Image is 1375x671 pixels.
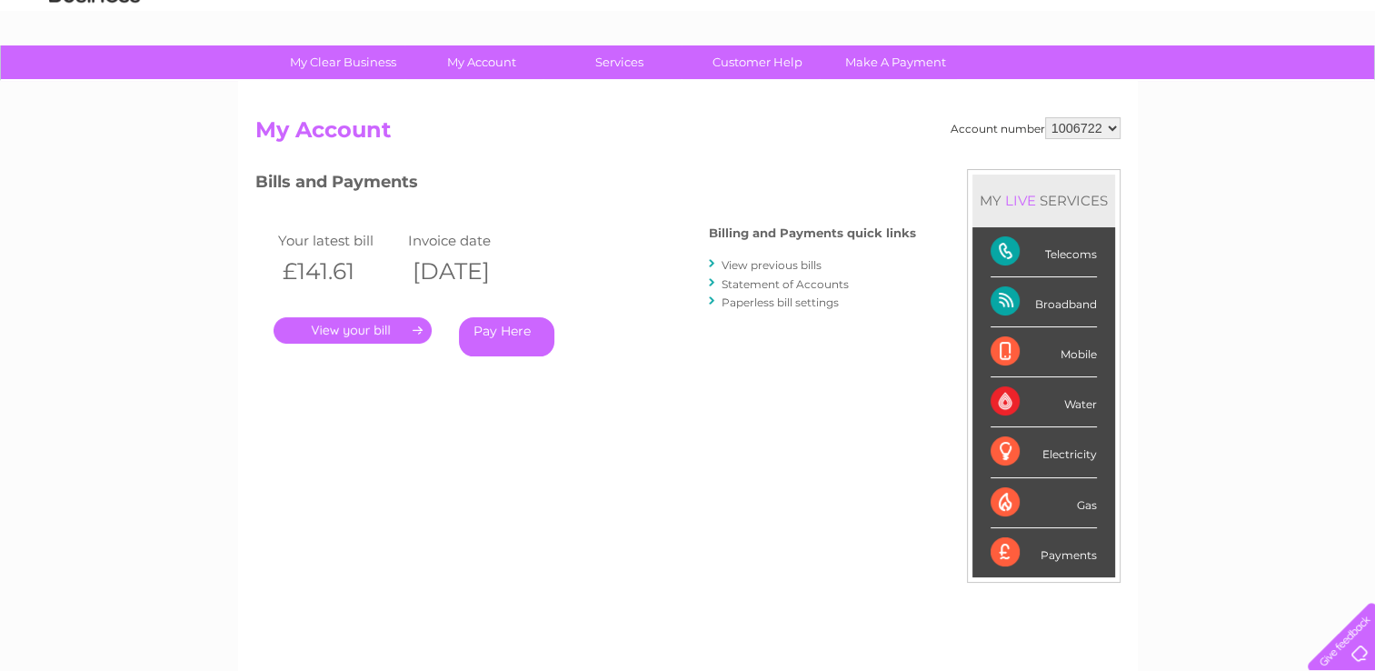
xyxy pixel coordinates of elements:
td: Invoice date [404,228,534,253]
th: [DATE] [404,253,534,290]
div: Gas [991,478,1097,528]
div: Water [991,377,1097,427]
th: £141.61 [274,253,404,290]
div: Payments [991,528,1097,577]
a: Blog [1217,77,1243,91]
a: Contact [1254,77,1299,91]
a: View previous bills [722,258,822,272]
a: Paperless bill settings [722,295,839,309]
a: My Clear Business [268,45,418,79]
td: Your latest bill [274,228,404,253]
a: 0333 014 3131 [1032,9,1158,32]
a: My Account [406,45,556,79]
div: Account number [951,117,1121,139]
div: Broadband [991,277,1097,327]
div: Mobile [991,327,1097,377]
div: Electricity [991,427,1097,477]
div: Telecoms [991,227,1097,277]
a: Log out [1315,77,1358,91]
a: Energy [1101,77,1141,91]
h3: Bills and Payments [255,169,916,201]
a: Services [544,45,694,79]
a: Make A Payment [821,45,971,79]
a: Pay Here [459,317,554,356]
img: logo.png [48,47,141,103]
a: Water [1055,77,1090,91]
h4: Billing and Payments quick links [709,226,916,240]
div: LIVE [1001,192,1040,209]
a: Statement of Accounts [722,277,849,291]
a: Telecoms [1151,77,1206,91]
h2: My Account [255,117,1121,152]
div: MY SERVICES [972,175,1115,226]
a: . [274,317,432,344]
div: Clear Business is a trading name of Verastar Limited (registered in [GEOGRAPHIC_DATA] No. 3667643... [259,10,1118,88]
a: Customer Help [683,45,832,79]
